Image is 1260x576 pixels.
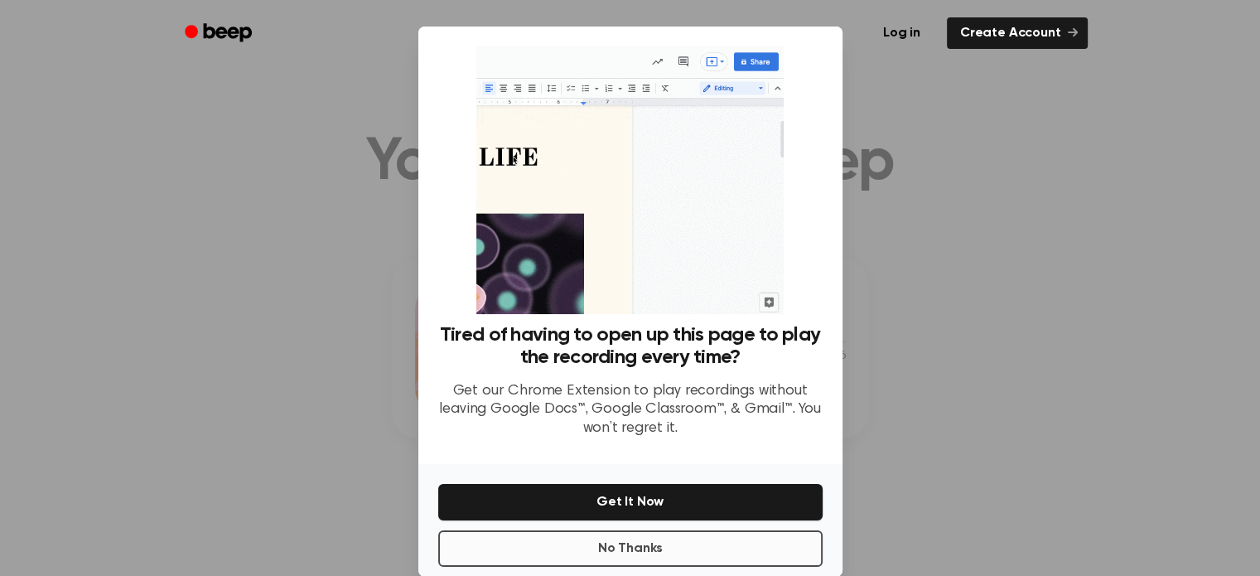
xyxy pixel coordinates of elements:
a: Create Account [947,17,1088,49]
button: No Thanks [438,530,823,567]
h3: Tired of having to open up this page to play the recording every time? [438,324,823,369]
a: Beep [173,17,267,50]
a: Log in [867,14,937,52]
button: Get It Now [438,484,823,520]
img: Beep extension in action [476,46,784,314]
p: Get our Chrome Extension to play recordings without leaving Google Docs™, Google Classroom™, & Gm... [438,382,823,438]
